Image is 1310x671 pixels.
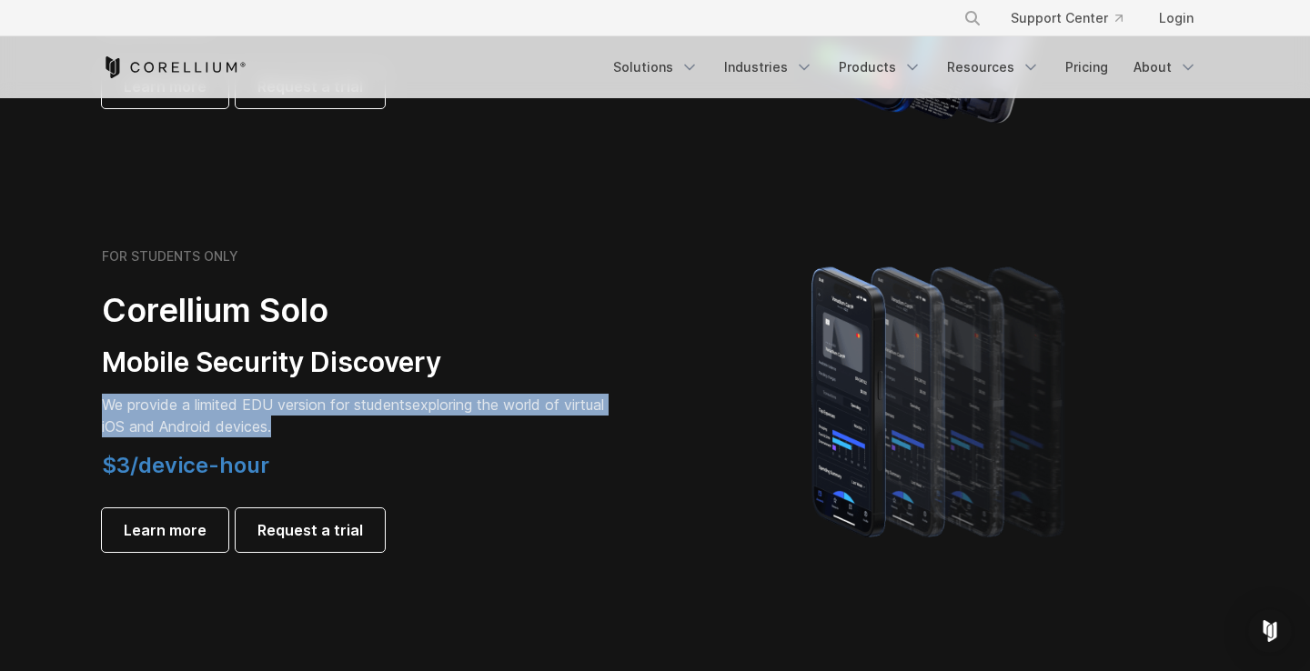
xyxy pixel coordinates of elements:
div: Open Intercom Messenger [1248,609,1292,653]
a: Pricing [1054,51,1119,84]
a: Request a trial [236,508,385,552]
span: Learn more [124,519,207,541]
span: $3/device-hour [102,452,269,478]
a: Corellium Home [102,56,247,78]
span: Request a trial [257,519,363,541]
a: About [1123,51,1208,84]
span: We provide a limited EDU version for students [102,396,412,414]
div: Navigation Menu [942,2,1208,35]
a: Resources [936,51,1051,84]
img: A lineup of four iPhone models becoming more gradient and blurred [775,241,1107,559]
a: Solutions [602,51,710,84]
h3: Mobile Security Discovery [102,346,611,380]
h6: FOR STUDENTS ONLY [102,248,238,265]
a: Support Center [996,2,1137,35]
a: Learn more [102,508,228,552]
a: Industries [713,51,824,84]
h2: Corellium Solo [102,290,611,331]
p: exploring the world of virtual iOS and Android devices. [102,394,611,437]
a: Products [828,51,932,84]
a: Login [1144,2,1208,35]
button: Search [956,2,989,35]
div: Navigation Menu [602,51,1208,84]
